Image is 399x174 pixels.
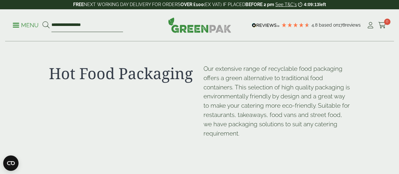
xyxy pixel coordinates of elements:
[345,22,361,28] span: reviews
[319,22,338,28] span: Based on
[338,22,345,28] span: 178
[73,2,84,7] strong: FREE
[168,17,231,33] img: GreenPak Supplies
[281,22,310,28] div: 4.78 Stars
[304,2,319,7] span: 4:09:13
[245,2,274,7] strong: BEFORE 2 pm
[384,19,390,25] span: 0
[378,21,386,30] a: 0
[311,22,319,28] span: 4.8
[180,2,204,7] strong: OVER £100
[366,22,374,29] i: My Account
[378,22,386,29] i: Cart
[275,2,297,7] a: See T&C's
[13,21,39,28] a: Menu
[3,155,19,171] button: Open CMP widget
[49,64,196,83] h1: Hot Food Packaging
[203,64,350,138] p: Our extensive range of recyclable food packaging offers a green alternative to traditional food c...
[252,23,280,28] img: REVIEWS.io
[319,2,326,7] span: left
[13,21,39,29] p: Menu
